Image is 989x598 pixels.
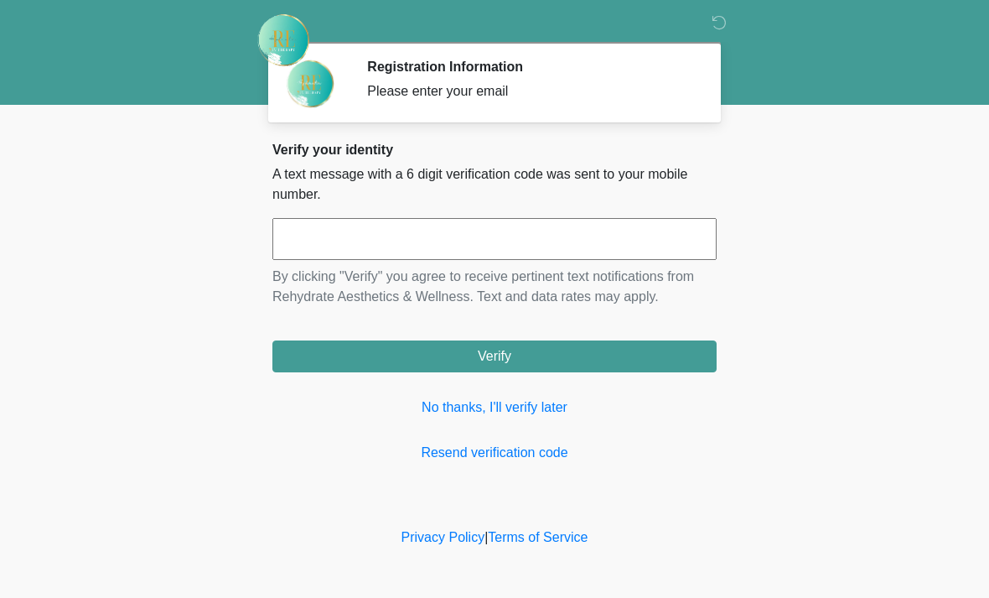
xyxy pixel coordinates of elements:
img: Agent Avatar [285,59,335,109]
a: Resend verification code [272,443,717,463]
div: Please enter your email [367,81,691,101]
a: | [484,530,488,544]
p: By clicking "Verify" you agree to receive pertinent text notifications from Rehydrate Aesthetics ... [272,267,717,307]
a: Terms of Service [488,530,588,544]
img: Rehydrate Aesthetics & Wellness Logo [256,13,311,68]
p: A text message with a 6 digit verification code was sent to your mobile number. [272,164,717,205]
button: Verify [272,341,717,372]
a: No thanks, I'll verify later [272,398,717,418]
h2: Verify your identity [272,142,717,158]
a: Privacy Policy [401,530,485,544]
